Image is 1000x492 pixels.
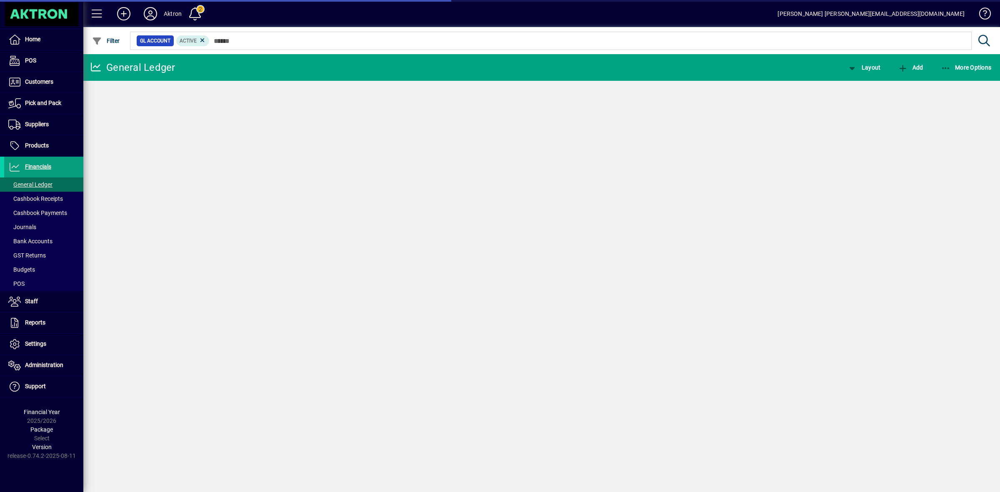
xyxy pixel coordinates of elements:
[4,93,83,114] a: Pick and Pack
[25,383,46,390] span: Support
[30,426,53,433] span: Package
[25,121,49,127] span: Suppliers
[4,114,83,135] a: Suppliers
[25,362,63,368] span: Administration
[4,29,83,50] a: Home
[4,234,83,248] a: Bank Accounts
[8,224,36,230] span: Journals
[8,252,46,259] span: GST Returns
[838,60,889,75] app-page-header-button: View chart layout
[140,37,170,45] span: GL Account
[8,280,25,287] span: POS
[176,35,210,46] mat-chip: Activation Status: Active
[4,291,83,312] a: Staff
[8,195,63,202] span: Cashbook Receipts
[180,38,197,44] span: Active
[8,238,52,245] span: Bank Accounts
[4,312,83,333] a: Reports
[25,100,61,106] span: Pick and Pack
[847,64,880,71] span: Layout
[4,277,83,291] a: POS
[24,409,60,415] span: Financial Year
[4,192,83,206] a: Cashbook Receipts
[845,60,882,75] button: Layout
[25,78,53,85] span: Customers
[4,50,83,71] a: POS
[25,163,51,170] span: Financials
[8,210,67,216] span: Cashbook Payments
[4,72,83,92] a: Customers
[896,60,925,75] button: Add
[137,6,164,21] button: Profile
[939,60,994,75] button: More Options
[25,57,36,64] span: POS
[4,177,83,192] a: General Ledger
[4,206,83,220] a: Cashbook Payments
[164,7,182,20] div: Aktron
[4,334,83,355] a: Settings
[4,220,83,234] a: Journals
[8,266,35,273] span: Budgets
[90,61,175,74] div: General Ledger
[4,248,83,262] a: GST Returns
[4,355,83,376] a: Administration
[90,33,122,48] button: Filter
[8,181,52,188] span: General Ledger
[898,64,923,71] span: Add
[25,142,49,149] span: Products
[4,135,83,156] a: Products
[4,262,83,277] a: Budgets
[25,36,40,42] span: Home
[25,298,38,305] span: Staff
[973,2,990,29] a: Knowledge Base
[110,6,137,21] button: Add
[25,340,46,347] span: Settings
[941,64,992,71] span: More Options
[32,444,52,450] span: Version
[4,376,83,397] a: Support
[777,7,965,20] div: [PERSON_NAME] [PERSON_NAME][EMAIL_ADDRESS][DOMAIN_NAME]
[92,37,120,44] span: Filter
[25,319,45,326] span: Reports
